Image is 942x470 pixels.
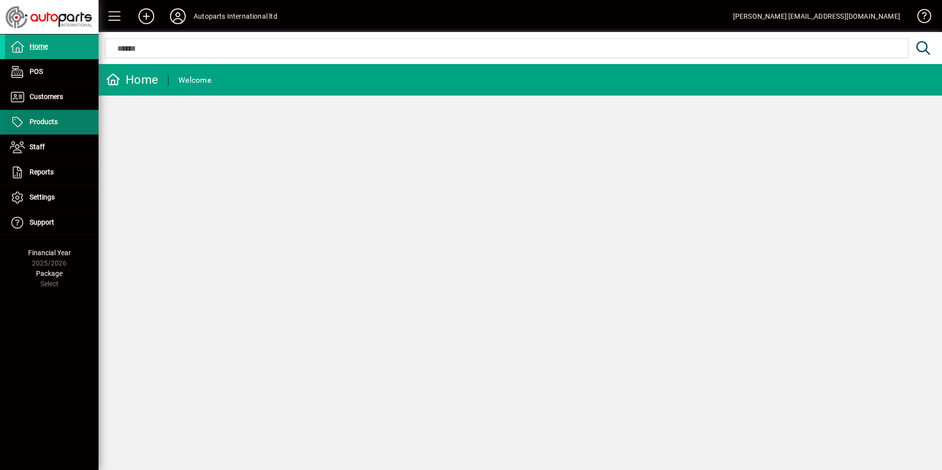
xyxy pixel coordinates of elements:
[106,72,158,88] div: Home
[733,8,900,24] div: [PERSON_NAME] [EMAIL_ADDRESS][DOMAIN_NAME]
[30,218,54,226] span: Support
[194,8,277,24] div: Autoparts International ltd
[5,60,99,84] a: POS
[30,118,58,126] span: Products
[28,249,71,257] span: Financial Year
[5,160,99,185] a: Reports
[178,72,211,88] div: Welcome
[5,210,99,235] a: Support
[162,7,194,25] button: Profile
[5,110,99,134] a: Products
[5,85,99,109] a: Customers
[30,193,55,201] span: Settings
[910,2,930,34] a: Knowledge Base
[30,168,54,176] span: Reports
[36,269,63,277] span: Package
[30,67,43,75] span: POS
[5,135,99,160] a: Staff
[5,185,99,210] a: Settings
[30,42,48,50] span: Home
[131,7,162,25] button: Add
[30,93,63,101] span: Customers
[30,143,45,151] span: Staff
